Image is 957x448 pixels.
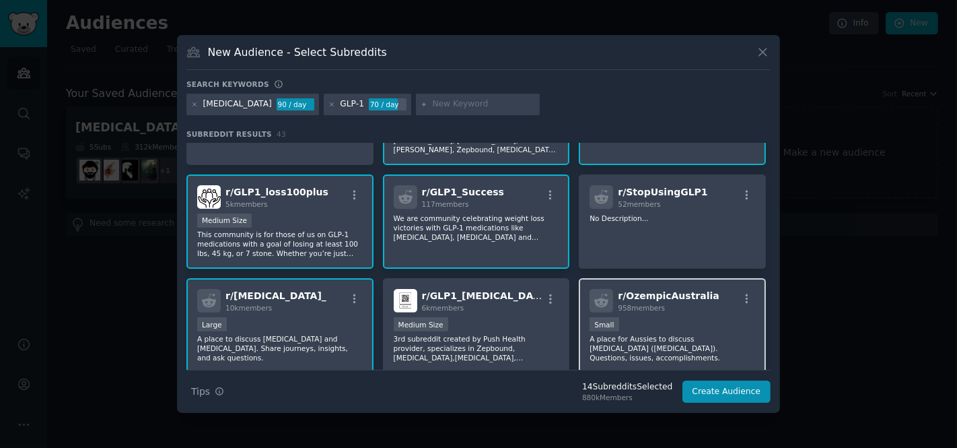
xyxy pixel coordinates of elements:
[277,130,286,138] span: 43
[225,304,272,312] span: 10k members
[422,304,464,312] span: 6k members
[618,187,707,197] span: r/ StopUsingGLP1
[422,290,603,301] span: r/ GLP1_[MEDICAL_DATA]_Weygovy
[203,98,272,110] div: [MEDICAL_DATA]
[590,334,755,362] p: A place for Aussies to discuss [MEDICAL_DATA] ([MEDICAL_DATA]). Questions, issues, accomplishments.
[618,290,719,301] span: r/ OzempicAustralia
[422,187,504,197] span: r/ GLP1_Success
[582,393,672,402] div: 880k Members
[422,200,469,208] span: 117 members
[225,187,328,197] span: r/ GLP1_loss100plus
[186,79,269,89] h3: Search keywords
[394,214,559,242] p: We are community celebrating weight loss victories with GLP-1 medications like [MEDICAL_DATA], [M...
[191,385,210,399] span: Tips
[197,185,221,209] img: GLP1_loss100plus
[394,334,559,362] p: 3rd subreddit created by Push Health provider, specializes in Zepbound, [MEDICAL_DATA],[MEDICAL_D...
[197,317,227,331] div: Large
[582,381,672,393] div: 14 Subreddit s Selected
[394,289,417,313] img: GLP1_Ozempic_Weygovy
[682,381,771,404] button: Create Audience
[590,317,618,331] div: Small
[369,98,406,110] div: 70 / day
[208,45,387,59] h3: New Audience - Select Subreddits
[433,98,535,110] input: New Keyword
[618,304,665,312] span: 958 members
[618,200,660,208] span: 52 members
[394,317,448,331] div: Medium Size
[197,334,363,362] p: A place to discuss [MEDICAL_DATA] and [MEDICAL_DATA]. Share journeys, insights, and ask questions.
[186,380,229,404] button: Tips
[197,230,363,258] p: This community is for those of us on GLP-1 medications with a goal of losing at least 100 lbs, 45...
[590,214,755,223] p: No Description...
[225,200,268,208] span: 5k members
[225,290,326,301] span: r/ [MEDICAL_DATA]_
[186,129,272,139] span: Subreddit Results
[340,98,364,110] div: GLP-1
[277,98,314,110] div: 90 / day
[197,214,252,228] div: Medium Size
